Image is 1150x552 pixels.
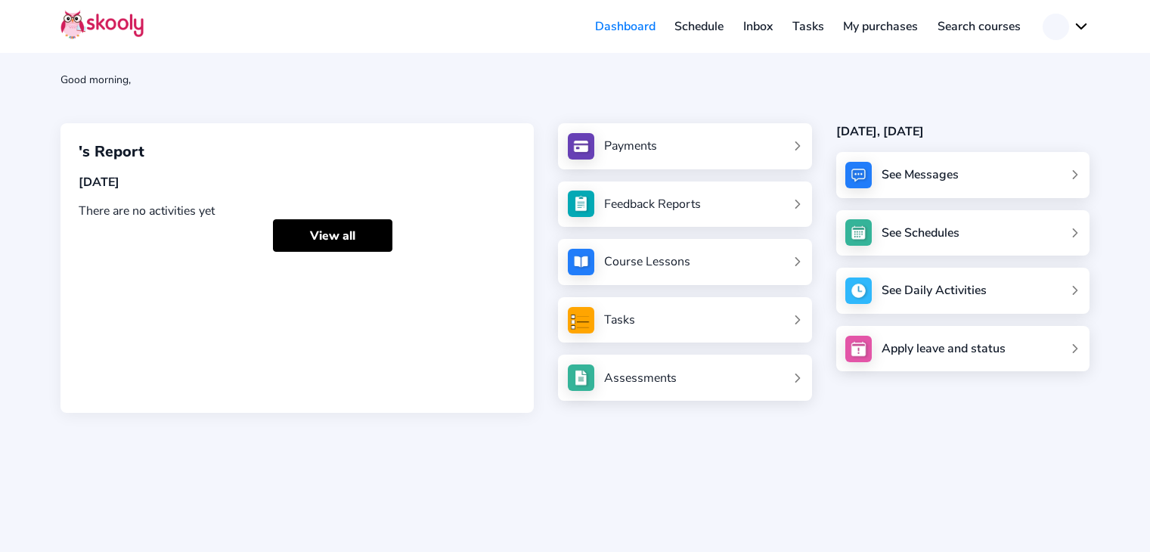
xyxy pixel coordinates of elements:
img: activity.jpg [845,278,872,304]
a: Tasks [783,14,834,39]
div: There are no activities yet [79,203,516,219]
a: Course Lessons [568,249,802,275]
div: Assessments [604,370,677,386]
a: My purchases [833,14,928,39]
div: See Messages [882,166,959,183]
img: messages.jpg [845,162,872,188]
a: Assessments [568,364,802,391]
div: Course Lessons [604,253,690,270]
a: Apply leave and status [836,326,1090,372]
div: Payments [604,138,657,154]
div: See Schedules [882,225,959,241]
a: Feedback Reports [568,191,802,217]
a: Tasks [568,307,802,333]
div: Feedback Reports [604,196,701,212]
img: tasksForMpWeb.png [568,307,594,333]
a: Search courses [928,14,1031,39]
div: See Daily Activities [882,282,987,299]
img: courses.jpg [568,249,594,275]
button: chevron down outline [1043,14,1090,40]
a: Inbox [733,14,783,39]
img: Skooly [60,10,144,39]
img: see_atten.jpg [568,191,594,217]
div: Good morning, [60,73,1090,87]
div: Tasks [604,312,635,328]
span: 's Report [79,141,144,162]
img: schedule.jpg [845,219,872,246]
img: apply_leave.jpg [845,336,872,362]
img: payments.jpg [568,133,594,160]
a: Schedule [665,14,734,39]
img: assessments.jpg [568,364,594,391]
a: View all [273,219,392,252]
a: See Schedules [836,210,1090,256]
div: [DATE] [79,174,516,191]
a: See Daily Activities [836,268,1090,314]
a: Dashboard [585,14,665,39]
div: Apply leave and status [882,340,1006,357]
div: [DATE], [DATE] [836,123,1090,140]
a: Payments [568,133,802,160]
